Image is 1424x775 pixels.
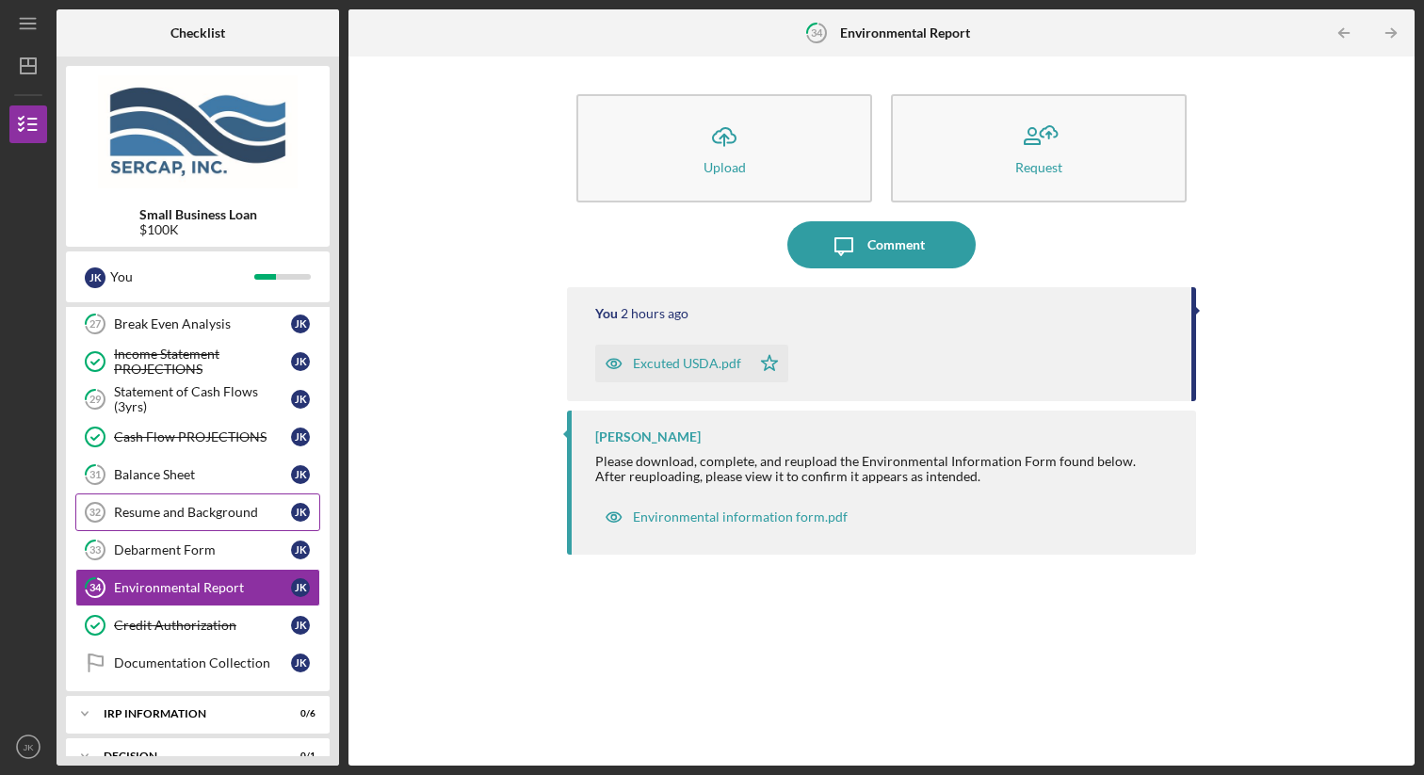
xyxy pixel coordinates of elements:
tspan: 31 [89,469,101,481]
div: You [595,306,618,321]
button: JK [9,728,47,766]
div: J K [291,352,310,371]
div: J K [291,541,310,559]
div: J K [291,616,310,635]
div: J K [85,267,105,288]
a: Documentation CollectionJK [75,644,320,682]
a: 34Environmental ReportJK [75,569,320,606]
div: 0 / 1 [282,751,316,762]
div: [PERSON_NAME] [595,429,701,444]
div: 0 / 6 [282,708,316,719]
div: Decision [104,751,268,762]
div: Balance Sheet [114,467,291,482]
div: Environmental information form.pdf [633,509,848,525]
tspan: 33 [89,544,101,557]
div: J K [291,390,310,409]
text: JK [23,742,34,752]
a: 31Balance SheetJK [75,456,320,493]
div: Documentation Collection [114,655,291,670]
div: J K [291,465,310,484]
div: You [110,261,254,293]
a: 29Statement of Cash Flows (3yrs)JK [75,380,320,418]
a: Cash Flow PROJECTIONSJK [75,418,320,456]
div: Upload [704,160,746,174]
b: Small Business Loan [139,207,257,222]
div: J K [291,428,310,446]
button: Environmental information form.pdf [595,498,857,536]
button: Comment [787,221,976,268]
div: Debarment Form [114,542,291,557]
div: J K [291,578,310,597]
a: 32Resume and BackgroundJK [75,493,320,531]
div: Request [1015,160,1062,174]
a: 27Break Even AnalysisJK [75,305,320,343]
a: Credit AuthorizationJK [75,606,320,644]
div: Income Statement PROJECTIONS [114,347,291,377]
time: 2025-08-13 18:15 [621,306,688,321]
b: Environmental Report [840,25,970,40]
button: Upload [576,94,872,202]
div: After reuploading, please view it to confirm it appears as intended. [595,469,1136,484]
tspan: 29 [89,394,102,406]
div: Environmental Report [114,580,291,595]
div: J K [291,654,310,672]
div: Excuted USDA.pdf [633,356,741,371]
div: Break Even Analysis [114,316,291,331]
a: 33Debarment FormJK [75,531,320,569]
div: Comment [867,221,925,268]
tspan: 32 [89,507,101,518]
div: Credit Authorization [114,618,291,633]
div: Please download, complete, and reupload the Environmental Information Form found below. [595,454,1136,469]
button: Excuted USDA.pdf [595,345,788,382]
div: Resume and Background [114,505,291,520]
a: Income Statement PROJECTIONSJK [75,343,320,380]
tspan: 34 [89,582,102,594]
img: Product logo [66,75,330,188]
b: Checklist [170,25,225,40]
div: IRP Information [104,708,268,719]
tspan: 27 [89,318,102,331]
div: Cash Flow PROJECTIONS [114,429,291,444]
tspan: 34 [811,26,823,39]
div: $100K [139,222,257,237]
div: J K [291,503,310,522]
div: J K [291,315,310,333]
button: Request [891,94,1187,202]
div: Statement of Cash Flows (3yrs) [114,384,291,414]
